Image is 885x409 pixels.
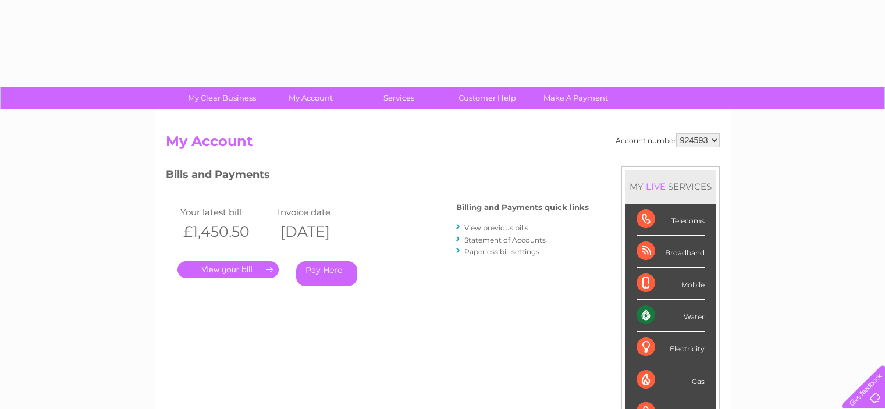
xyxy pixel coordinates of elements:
[174,87,270,109] a: My Clear Business
[637,236,705,268] div: Broadband
[644,181,668,192] div: LIVE
[275,204,372,220] td: Invoice date
[637,268,705,300] div: Mobile
[637,332,705,364] div: Electricity
[177,204,275,220] td: Your latest bill
[177,261,279,278] a: .
[296,261,357,286] a: Pay Here
[351,87,447,109] a: Services
[528,87,624,109] a: Make A Payment
[177,220,275,244] th: £1,450.50
[637,300,705,332] div: Water
[275,220,372,244] th: [DATE]
[464,247,539,256] a: Paperless bill settings
[637,364,705,396] div: Gas
[166,133,720,155] h2: My Account
[637,204,705,236] div: Telecoms
[456,203,589,212] h4: Billing and Payments quick links
[439,87,535,109] a: Customer Help
[464,223,528,232] a: View previous bills
[616,133,720,147] div: Account number
[464,236,546,244] a: Statement of Accounts
[262,87,358,109] a: My Account
[625,170,716,203] div: MY SERVICES
[166,166,589,187] h3: Bills and Payments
